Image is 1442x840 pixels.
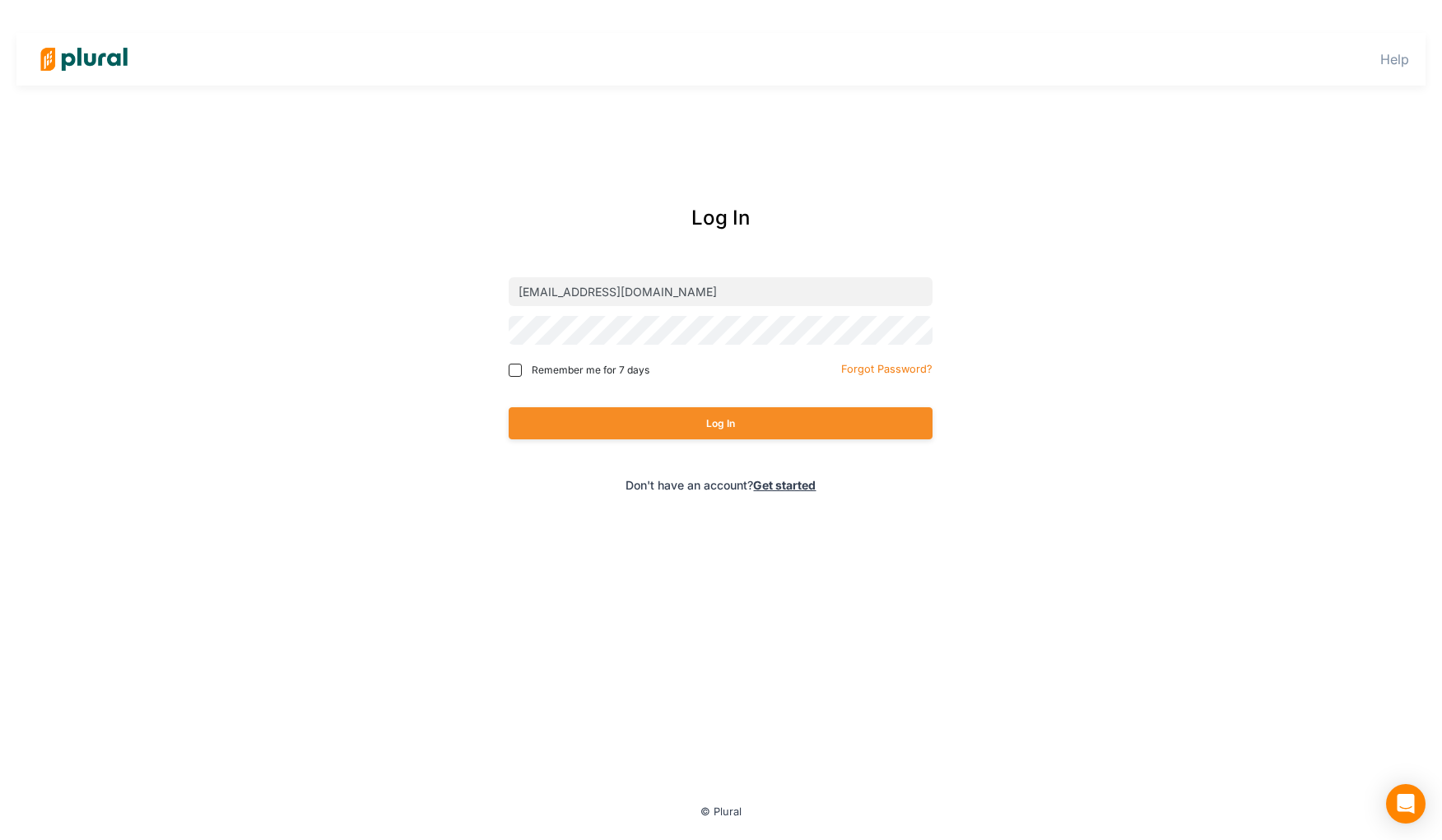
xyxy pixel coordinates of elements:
img: Logo for Plural [26,30,142,88]
small: © Plural [700,805,742,818]
span: Remember me for 7 days [532,363,649,378]
div: Log In [439,203,1004,233]
a: Help [1380,51,1409,67]
small: Forgot Password? [841,363,933,375]
button: Log In [509,407,933,439]
input: Remember me for 7 days [509,364,522,377]
a: Forgot Password? [841,360,933,376]
input: Email address [509,277,933,306]
a: Get started [753,478,816,492]
div: Open Intercom Messenger [1386,784,1426,824]
div: Don't have an account? [439,476,1004,494]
